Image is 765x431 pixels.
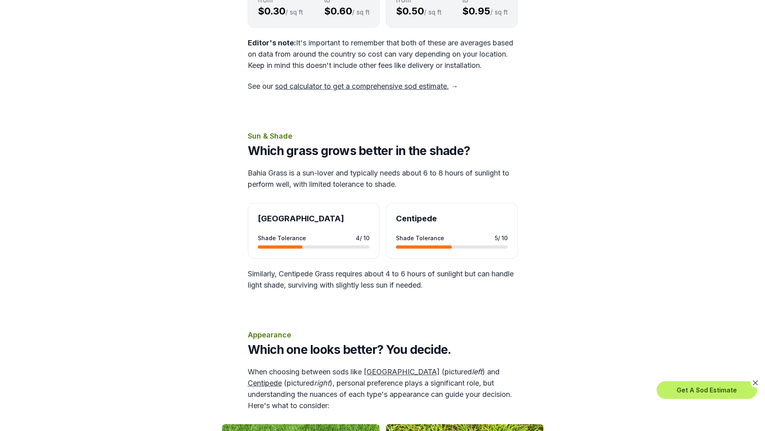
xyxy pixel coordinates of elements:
[472,368,482,376] span: left
[248,131,518,142] p: Sun & Shade
[396,234,444,242] span: Shade Tolerance
[286,8,303,16] span: / sq ft
[248,37,518,71] p: It's important to remember that both of these are averages based on data from around the country ...
[356,234,369,242] span: 4 / 10
[248,81,518,92] p: See our →
[258,234,306,242] span: Shade Tolerance
[462,5,490,17] span: $0.95
[248,143,518,158] h2: Which grass grows better in the shade?
[324,5,352,17] span: $0.60
[396,5,424,17] span: $0.50
[248,268,518,291] p: Similarly, Centipede Grass requires about 4 to 6 hours of sunlight but can handle light shade, su...
[424,8,441,16] span: / sq ft
[258,214,344,223] strong: [GEOGRAPHIC_DATA]
[275,82,449,90] a: sod calculator to get a comprehensive sod estimate.
[248,167,518,190] p: Bahia Grass is a sun-lover and typically needs about 6 to 8 hours of sunlight to perform well, wi...
[657,381,757,399] button: Get A Sod Estimate
[248,329,518,341] p: Appearance
[248,39,296,47] span: Editor's note:
[495,234,508,242] span: 5 / 10
[258,5,286,17] span: $0.30
[490,8,508,16] span: / sq ft
[352,8,369,16] span: / sq ft
[364,368,440,376] a: [GEOGRAPHIC_DATA]
[248,366,518,411] p: When choosing between sods like (pictured ) and (pictured ), personal preference plays a signific...
[396,214,437,223] strong: Centipede
[248,342,518,357] h2: Which one looks better? You decide.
